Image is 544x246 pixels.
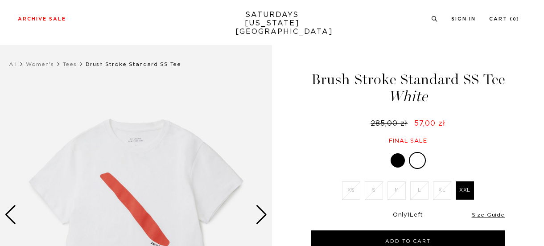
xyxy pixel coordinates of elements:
[256,205,268,225] div: Next slide
[235,11,309,36] a: SATURDAYS[US_STATE][GEOGRAPHIC_DATA]
[9,61,17,67] a: All
[513,17,516,21] small: 0
[472,212,505,217] a: Size Guide
[408,212,410,218] span: 1
[311,212,505,219] div: Only Left
[456,181,474,200] label: XXL
[371,120,411,127] del: 285,00 zł
[26,61,54,67] a: Women's
[18,16,66,21] a: Archive Sale
[86,61,181,67] span: Brush Stroke Standard SS Tee
[310,72,506,104] h1: Brush Stroke Standard SS Tee
[489,16,519,21] a: Cart (0)
[310,89,506,104] span: White
[4,205,16,225] div: Previous slide
[451,16,476,21] a: Sign In
[414,120,445,127] span: 57,00 zł
[63,61,77,67] a: Tees
[310,137,506,145] div: Final sale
